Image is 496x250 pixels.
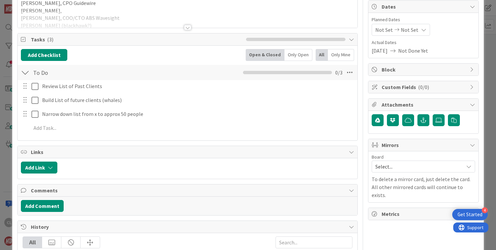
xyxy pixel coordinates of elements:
[23,237,42,248] div: All
[21,200,64,212] button: Add Comment
[284,49,312,61] div: Only Open
[328,49,354,61] div: Only Mine
[382,83,466,91] span: Custom Fields
[276,236,352,248] input: Search...
[372,16,475,23] span: Planned Dates
[31,148,345,156] span: Links
[398,47,428,55] span: Not Done Yet
[372,39,475,46] span: Actual Dates
[42,110,353,118] p: Narrow down list from x to approx 50 people
[482,207,488,213] div: 4
[42,82,353,90] p: Review List of Past Clients
[382,210,466,218] span: Metrics
[42,96,353,104] p: Build List of future clients (whales)
[47,36,53,43] span: ( 3 )
[382,3,466,11] span: Dates
[21,162,57,174] button: Add Link
[458,211,482,218] div: Get Started
[21,7,354,15] p: [PERSON_NAME],
[382,66,466,74] span: Block
[21,49,67,61] button: Add Checklist
[375,26,393,34] span: Not Set
[31,186,345,194] span: Comments
[372,47,388,55] span: [DATE]
[246,49,284,61] div: Open & Closed
[452,209,488,220] div: Open Get Started checklist, remaining modules: 4
[31,35,242,43] span: Tasks
[372,175,475,199] p: To delete a mirror card, just delete the card. All other mirrored cards will continue to exists.
[401,26,418,34] span: Not Set
[372,155,384,159] span: Board
[382,141,466,149] span: Mirrors
[316,49,328,61] div: All
[382,101,466,109] span: Attachments
[375,162,460,171] span: Select...
[335,69,342,76] span: 0 / 3
[31,67,175,78] input: Add Checklist...
[31,223,345,231] span: History
[418,84,429,90] span: ( 0/0 )
[14,1,30,9] span: Support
